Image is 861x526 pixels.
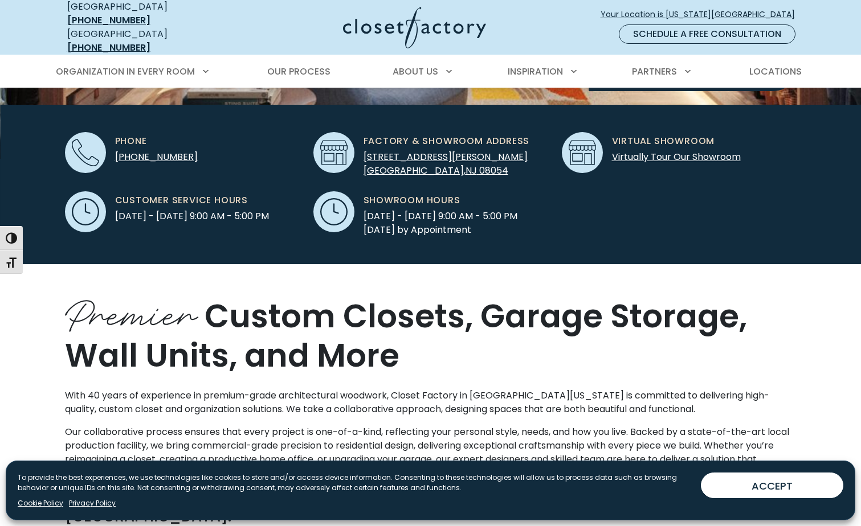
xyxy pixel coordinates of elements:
[601,9,804,20] span: Your Location is [US_STATE][GEOGRAPHIC_DATA]
[632,65,677,78] span: Partners
[18,498,63,508] a: Cookie Policy
[56,65,195,78] span: Organization in Every Room
[364,150,528,177] a: [STREET_ADDRESS][PERSON_NAME] [GEOGRAPHIC_DATA],NJ 08054
[115,150,198,163] a: [PHONE_NUMBER]
[466,164,477,177] span: NJ
[701,472,843,498] button: ACCEPT
[364,209,517,223] span: [DATE] - [DATE] 9:00 AM - 5:00 PM
[65,294,747,378] span: Custom Closets, Garage Storage, Wall Units,
[343,7,486,48] img: Closet Factory Logo
[18,472,692,493] p: To provide the best experiences, we use technologies like cookies to store and/or access device i...
[115,194,248,207] span: Customer Service Hours
[569,139,596,166] img: Showroom icon
[65,425,797,480] p: Our collaborative process ensures that every project is one-of-a-kind, reflecting your personal s...
[619,24,795,44] a: Schedule a Free Consultation
[364,134,530,148] span: Factory & Showroom Address
[749,65,802,78] span: Locations
[364,150,528,163] span: [STREET_ADDRESS][PERSON_NAME]
[364,223,517,237] span: [DATE] by Appointment
[612,150,741,163] a: Virtually Tour Our Showroom
[69,498,116,508] a: Privacy Policy
[67,14,150,27] a: [PHONE_NUMBER]
[267,65,330,78] span: Our Process
[244,334,399,379] span: and More
[508,65,563,78] span: Inspiration
[364,194,460,207] span: Showroom Hours
[393,65,438,78] span: About Us
[65,389,797,416] p: With 40 years of experience in premium-grade architectural woodwork, Closet Factory in [GEOGRAPHI...
[115,209,269,223] span: [DATE] - [DATE] 9:00 AM - 5:00 PM
[67,41,150,54] a: [PHONE_NUMBER]
[600,5,805,24] a: Your Location is [US_STATE][GEOGRAPHIC_DATA]
[612,134,715,148] span: Virtual Showroom
[67,27,232,55] div: [GEOGRAPHIC_DATA]
[115,134,147,148] span: Phone
[48,56,814,88] nav: Primary Menu
[364,164,464,177] span: [GEOGRAPHIC_DATA]
[479,164,508,177] span: 08054
[65,281,197,340] span: Premier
